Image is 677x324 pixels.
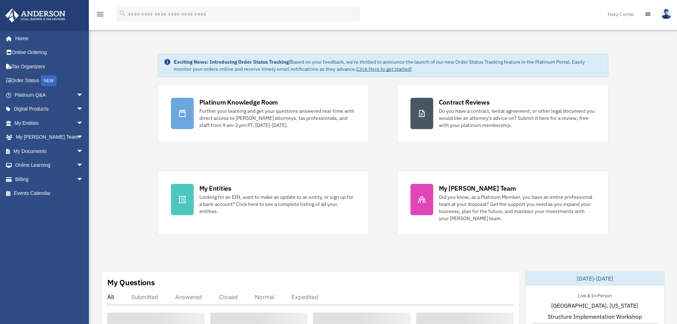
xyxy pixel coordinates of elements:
a: My Documentsarrow_drop_down [5,144,94,158]
div: Looking for an EIN, want to make an update to an entity, or sign up for a bank account? Click her... [199,193,356,215]
div: Closed [219,293,238,301]
div: Further your learning and get your questions answered real-time with direct access to [PERSON_NAM... [199,107,356,129]
span: arrow_drop_down [76,116,91,131]
div: My Entities [199,184,231,193]
div: Did you know, as a Platinum Member, you have an entire professional team at your disposal? Get th... [439,193,595,222]
a: menu [96,12,104,18]
div: Expedited [291,293,318,301]
div: Answered [175,293,202,301]
a: My Entities Looking for an EIN, want to make an update to an entity, or sign up for a bank accoun... [158,171,369,235]
strong: Exciting News: Introducing Order Status Tracking! [174,59,290,65]
div: Based on your feedback, we're thrilled to announce the launch of our new Order Status Tracking fe... [174,58,602,73]
div: Submitted [131,293,158,301]
span: [GEOGRAPHIC_DATA], [US_STATE] [551,301,638,310]
a: Online Ordering [5,46,94,60]
span: arrow_drop_down [76,158,91,173]
div: Platinum Knowledge Room [199,98,278,107]
div: Live & In-Person [572,291,617,299]
a: Platinum Q&Aarrow_drop_down [5,88,94,102]
a: Events Calendar [5,186,94,201]
span: Structure Implementation Workshop [548,312,642,321]
span: arrow_drop_down [76,130,91,145]
a: Order StatusNEW [5,74,94,88]
a: Billingarrow_drop_down [5,172,94,186]
div: NEW [41,75,57,86]
a: Tax Organizers [5,59,94,74]
a: My Entitiesarrow_drop_down [5,116,94,130]
span: arrow_drop_down [76,88,91,102]
span: arrow_drop_down [76,144,91,159]
div: Contract Reviews [439,98,490,107]
a: Online Learningarrow_drop_down [5,158,94,172]
a: My [PERSON_NAME] Teamarrow_drop_down [5,130,94,144]
i: menu [96,10,104,18]
img: Anderson Advisors Platinum Portal [3,9,68,22]
a: Contract Reviews Do you have a contract, rental agreement, or other legal document you would like... [397,85,608,142]
span: arrow_drop_down [76,102,91,117]
a: Platinum Knowledge Room Further your learning and get your questions answered real-time with dire... [158,85,369,142]
a: Digital Productsarrow_drop_down [5,102,94,116]
div: All [107,293,114,301]
img: User Pic [661,9,672,19]
div: Normal [255,293,274,301]
div: [DATE]-[DATE] [526,271,664,286]
div: My Questions [107,277,155,288]
a: My [PERSON_NAME] Team Did you know, as a Platinum Member, you have an entire professional team at... [397,171,608,235]
div: My [PERSON_NAME] Team [439,184,516,193]
div: Do you have a contract, rental agreement, or other legal document you would like an attorney's ad... [439,107,595,129]
span: arrow_drop_down [76,172,91,187]
a: Home [5,31,91,46]
a: Click Here to get started! [356,66,412,72]
i: search [119,10,127,17]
